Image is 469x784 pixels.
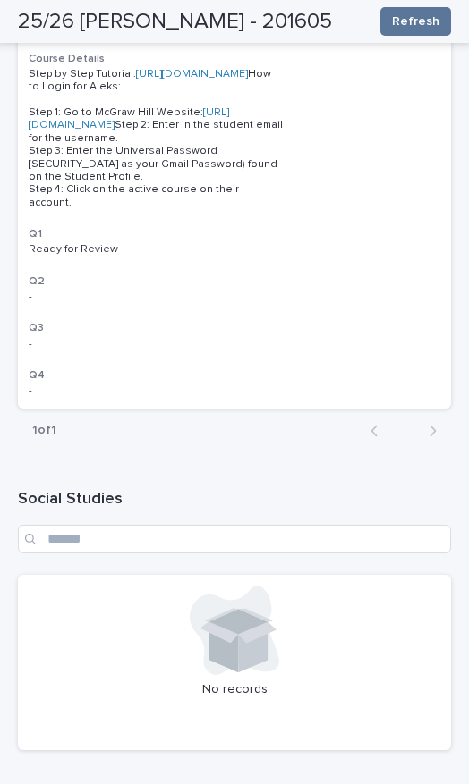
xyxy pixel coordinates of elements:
[29,321,440,335] h3: Q3
[29,243,157,256] p: Ready for Review
[29,274,440,289] h3: Q2
[404,423,451,439] button: Next
[29,682,440,697] p: No records
[29,227,440,241] h3: Q1
[136,69,248,80] a: [URL][DOMAIN_NAME]
[29,384,157,397] p: -
[29,368,440,383] h3: Q4
[392,13,439,30] span: Refresh
[29,291,157,303] p: -
[29,68,285,209] p: Step by Step Tutorial: How to Login for Aleks: Step 1: Go to McGraw Hill Website: Step 2: Enter i...
[18,9,332,35] h2: 25/26 [PERSON_NAME] - 201605
[18,409,71,452] p: 1 of 1
[18,489,451,510] h1: Social Studies
[380,7,451,36] button: Refresh
[18,525,451,553] input: Search
[29,338,157,350] p: -
[356,423,404,439] button: Back
[29,107,229,131] a: [URL][DOMAIN_NAME]
[29,52,440,66] h3: Course Details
